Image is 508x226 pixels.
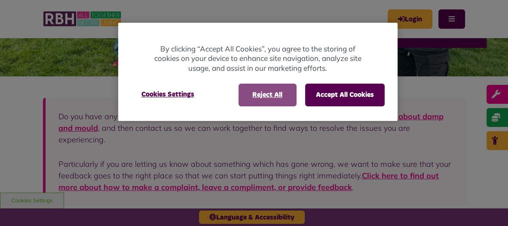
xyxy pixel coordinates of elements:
button: Accept All Cookies [305,84,385,106]
p: By clicking “Accept All Cookies”, you agree to the storing of cookies on your device to enhance s... [153,44,363,73]
div: Cookie banner [118,23,398,121]
button: Cookies Settings [131,84,205,105]
div: Privacy [118,23,398,121]
button: Reject All [239,84,297,106]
